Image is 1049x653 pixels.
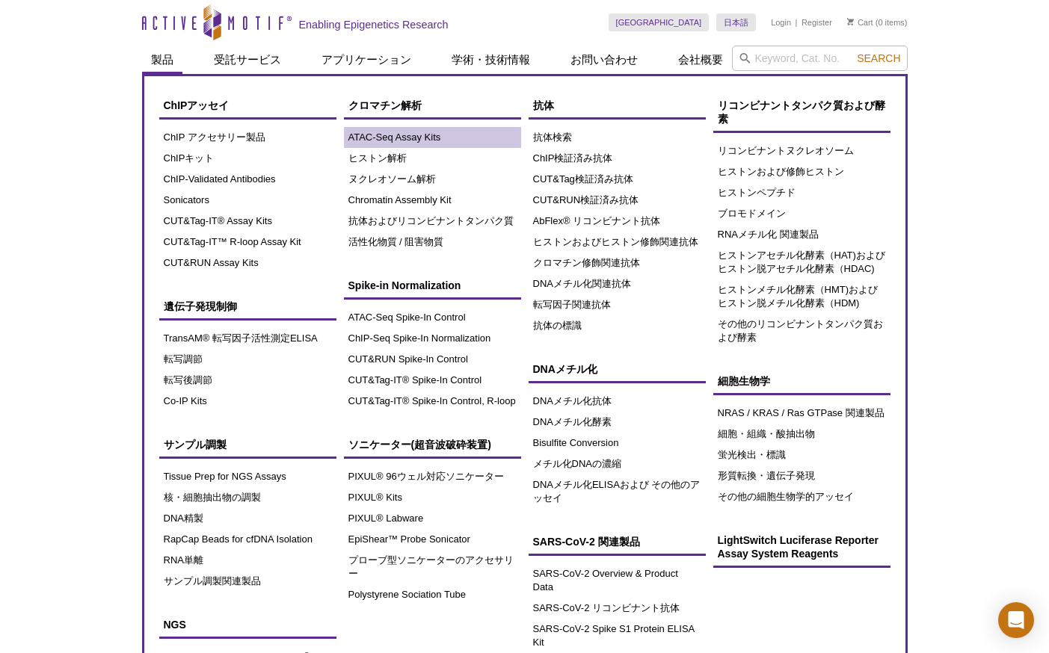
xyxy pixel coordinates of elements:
h2: Enabling Epigenetics Research [299,18,449,31]
li: | [796,13,798,31]
a: ヒストンアセチル化酵素（HAT)およびヒストン脱アセチル化酵素（HDAC) [713,245,890,279]
a: DNA精製 [159,508,336,529]
a: EpiShear™ Probe Sonicator [344,529,521,550]
a: ヒストン解析 [344,148,521,169]
a: RNAメチル化 関連製品 [713,224,890,245]
a: CUT&RUN Spike-In Control [344,349,521,370]
a: 会社概要 [669,46,732,74]
img: Your Cart [847,18,854,25]
a: アプリケーション [313,46,420,74]
a: CUT&Tag-IT® Spike-In Control [344,370,521,391]
a: DNAメチル化ELISAおよび その他のアッセイ [529,474,706,509]
a: ヒストンメチル化酵素（HMT)およびヒストン脱メチル化酵素（HDM) [713,279,890,314]
span: リコンビナントタンパク質および酵素 [718,99,885,125]
a: ATAC-Seq Spike-In Control [344,307,521,328]
a: 学術・技術情報 [443,46,539,74]
button: Search [852,52,905,65]
a: ChIP アクセサリー製品 [159,127,336,148]
a: Register [802,17,832,28]
span: Spike-in Normalization [348,279,461,291]
a: ChIPキット [159,148,336,169]
a: クロマチン修飾関連抗体 [529,253,706,273]
li: (0 items) [847,13,908,31]
a: SARS-CoV-2 関連製品 [529,527,706,556]
a: Chromatin Assembly Kit [344,190,521,211]
a: ソニケーター(超音波破砕装置) [344,430,521,459]
span: ChIPアッセイ [164,99,230,111]
a: ブロモドメイン [713,203,890,224]
a: Spike-in Normalization [344,271,521,300]
a: SARS-CoV-2 Spike S1 Protein ELISA Kit [529,619,706,653]
a: その他の細胞生物学的アッセイ [713,486,890,507]
a: ChIP-Validated Antibodies [159,169,336,190]
a: DNAメチル化酵素 [529,412,706,433]
a: PIXUL® 96ウェル対応ソニケーター [344,466,521,487]
span: ソニケーター(超音波破砕装置) [348,439,491,451]
input: Keyword, Cat. No. [732,46,908,71]
a: ヒストンおよびヒストン修飾関連抗体 [529,232,706,253]
a: プローブ型ソニケーターのアクセサリー [344,550,521,584]
a: 蛍光検出・標識 [713,445,890,465]
a: CUT&Tag-IT™ R-loop Assay Kit [159,232,336,253]
span: 遺伝子発現制御 [164,300,237,312]
a: NRAS / KRAS / Ras GTPase 関連製品 [713,403,890,424]
a: PIXUL® Kits [344,487,521,508]
a: 転写因子関連抗体 [529,294,706,315]
a: SARS-CoV-2 Overview & Product Data [529,563,706,598]
a: CUT&Tag-IT® Assay Kits [159,211,336,232]
div: Open Intercom Messenger [998,602,1034,638]
span: NGS [164,619,186,631]
a: Tissue Prep for NGS Assays [159,466,336,487]
a: LightSwitch Luciferase Reporter Assay System Reagents [713,526,890,568]
a: 製品 [142,46,182,74]
a: その他のリコンビナントタンパク質および酵素 [713,314,890,348]
a: ChIPアッセイ [159,91,336,120]
a: リコンビナントタンパク質および酵素 [713,91,890,133]
a: Cart [847,17,873,28]
a: Login [771,17,791,28]
a: ATAC-Seq Assay Kits [344,127,521,148]
a: RapCap Beads for cfDNA Isolation [159,529,336,550]
a: 受託サービス [205,46,290,74]
a: ヒストンペプチド [713,182,890,203]
a: 転写調節 [159,349,336,370]
a: CUT&Tag-IT® Spike-In Control, R-loop [344,391,521,412]
a: ヌクレオソーム解析 [344,169,521,190]
a: 活性化物質 / 阻害物質 [344,232,521,253]
a: CUT&RUN Assay Kits [159,253,336,273]
a: 転写後調節 [159,370,336,391]
a: お問い合わせ [562,46,647,74]
span: クロマチン解析 [348,99,422,111]
a: クロマチン解析 [344,91,521,120]
span: サンプル調製 [164,439,227,451]
a: サンプル調製関連製品 [159,571,336,592]
a: DNAメチル化抗体 [529,391,706,412]
a: AbFlex® リコンビナント抗体 [529,211,706,232]
a: ChIP検証済み抗体 [529,148,706,169]
a: リコンビナントヌクレオソーム [713,140,890,161]
span: 細胞生物学 [718,375,770,387]
span: DNAメチル化 [533,363,597,375]
a: ChIP-Seq Spike-In Normalization [344,328,521,349]
a: Polystyrene Sociation Tube [344,584,521,605]
a: DNAメチル化関連抗体 [529,273,706,294]
span: LightSwitch Luciferase Reporter Assay System Reagents [718,534,879,560]
a: Sonicators [159,190,336,211]
a: 日本語 [716,13,756,31]
a: SARS-CoV-2 リコンビナント抗体 [529,598,706,619]
a: CUT&Tag検証済み抗体 [529,169,706,190]
a: Co-IP Kits [159,391,336,412]
span: Search [857,52,900,64]
a: TransAM® 転写因子活性測定ELISA [159,328,336,349]
a: [GEOGRAPHIC_DATA] [609,13,710,31]
span: SARS-CoV-2 関連製品 [533,536,640,548]
a: 核・細胞抽出物の調製 [159,487,336,508]
a: 抗体およびリコンビナントタンパク質 [344,211,521,232]
a: RNA単離 [159,550,336,571]
a: CUT&RUN検証済み抗体 [529,190,706,211]
span: 抗体 [533,99,554,111]
a: 遺伝子発現制御 [159,292,336,321]
a: メチル化DNAの濃縮 [529,454,706,474]
a: Bisulfite Conversion [529,433,706,454]
a: NGS [159,610,336,639]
